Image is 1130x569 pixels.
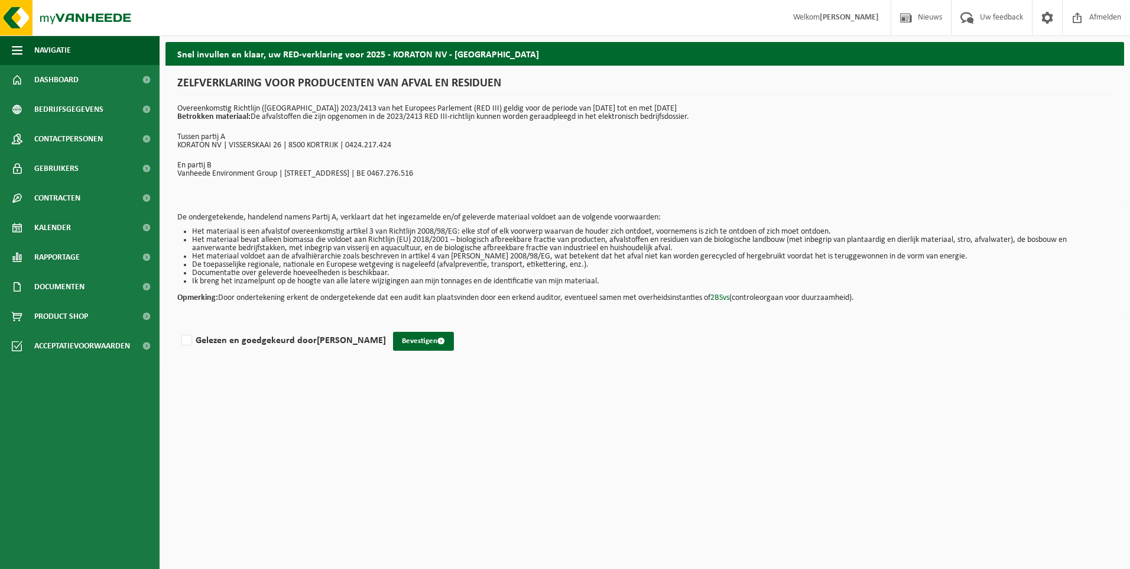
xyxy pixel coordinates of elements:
[177,286,1112,302] p: Door ondertekening erkent de ondergetekende dat een audit kan plaatsvinden door een erkend audito...
[192,261,1112,269] li: De toepasselijke regionale, nationale en Europese wetgeving is nageleefd (afvalpreventie, transpo...
[179,332,386,350] label: Gelezen en goedgekeurd door
[192,253,1112,261] li: Het materiaal voldoet aan de afvalhiërarchie zoals beschreven in artikel 4 van [PERSON_NAME] 2008...
[34,124,103,154] span: Contactpersonen
[177,112,251,121] strong: Betrokken materiaal:
[34,243,80,272] span: Rapportage
[177,133,1112,141] p: Tussen partij A
[177,214,1112,222] p: De ondergetekende, handelend namens Partij A, verklaart dat het ingezamelde en/of geleverde mater...
[177,161,1112,170] p: En partij B
[710,293,729,302] a: 2BSvs
[34,65,79,95] span: Dashboard
[34,213,71,243] span: Kalender
[34,272,85,302] span: Documenten
[177,141,1112,150] p: KORATON NV | VISSERSKAAI 26 | 8500 KORTRIJK | 0424.217.424
[34,331,130,361] span: Acceptatievoorwaarden
[820,13,879,22] strong: [PERSON_NAME]
[34,95,103,124] span: Bedrijfsgegevens
[192,228,1112,236] li: Het materiaal is een afvalstof overeenkomstig artikel 3 van Richtlijn 2008/98/EG: elke stof of el...
[177,105,1112,121] p: Overeenkomstig Richtlijn ([GEOGRAPHIC_DATA]) 2023/2413 van het Europees Parlement (RED III) geldi...
[177,77,1112,96] h1: ZELFVERKLARING VOOR PRODUCENTEN VAN AFVAL EN RESIDUEN
[192,269,1112,277] li: Documentatie over geleverde hoeveelheden is beschikbaar.
[34,35,71,65] span: Navigatie
[34,183,80,213] span: Contracten
[192,236,1112,253] li: Het materiaal bevat alleen biomassa die voldoet aan Richtlijn (EU) 2018/2001 – biologisch afbreek...
[177,293,218,302] strong: Opmerking:
[165,42,1124,65] h2: Snel invullen en klaar, uw RED-verklaring voor 2025 - KORATON NV - [GEOGRAPHIC_DATA]
[34,302,88,331] span: Product Shop
[177,170,1112,178] p: Vanheede Environment Group | [STREET_ADDRESS] | BE 0467.276.516
[317,336,386,345] strong: [PERSON_NAME]
[192,277,1112,286] li: Ik breng het inzamelpunt op de hoogte van alle latere wijzigingen aan mijn tonnages en de identif...
[393,332,454,351] button: Bevestigen
[34,154,79,183] span: Gebruikers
